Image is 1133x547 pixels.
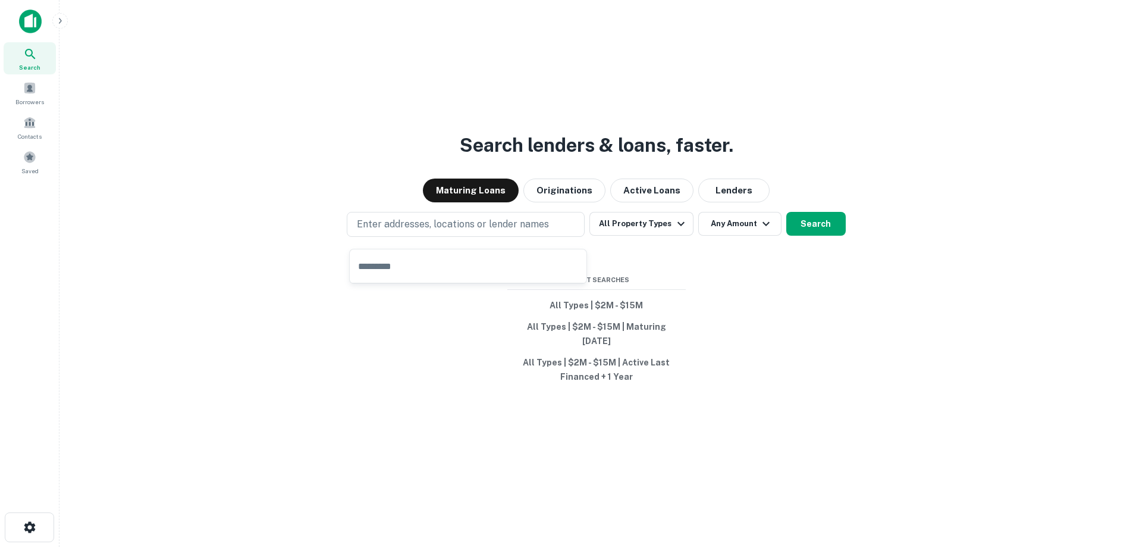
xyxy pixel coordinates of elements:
a: Search [4,42,56,74]
button: Maturing Loans [423,179,519,202]
button: All Property Types [589,212,693,236]
p: Enter addresses, locations or lender names [357,217,549,232]
span: Contacts [18,132,42,141]
img: capitalize-icon.png [19,10,42,33]
button: All Types | $2M - $15M | Maturing [DATE] [507,316,686,352]
button: Originations [523,179,605,202]
button: Search [786,212,846,236]
iframe: Chat Widget [1074,452,1133,509]
a: Contacts [4,111,56,143]
button: Lenders [698,179,770,202]
a: Saved [4,146,56,178]
span: Borrowers [15,97,44,107]
a: Borrowers [4,77,56,109]
button: Enter addresses, locations or lender names [347,212,585,237]
span: Recent Searches [507,275,686,285]
button: Any Amount [698,212,782,236]
span: Saved [21,166,39,176]
span: Search [19,62,40,72]
button: All Types | $2M - $15M [507,295,686,316]
button: Active Loans [610,179,693,202]
button: All Types | $2M - $15M | Active Last Financed + 1 Year [507,352,686,387]
h3: Search lenders & loans, faster. [460,131,733,160]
